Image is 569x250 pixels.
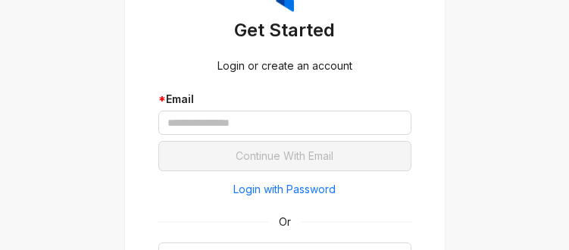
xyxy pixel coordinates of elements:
button: Login with Password [158,177,411,202]
span: Or [268,214,302,230]
h3: Get Started [158,18,411,42]
div: Login or create an account [158,58,411,74]
div: Email [158,91,411,108]
button: Continue With Email [158,141,411,171]
span: Login with Password [233,181,336,198]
